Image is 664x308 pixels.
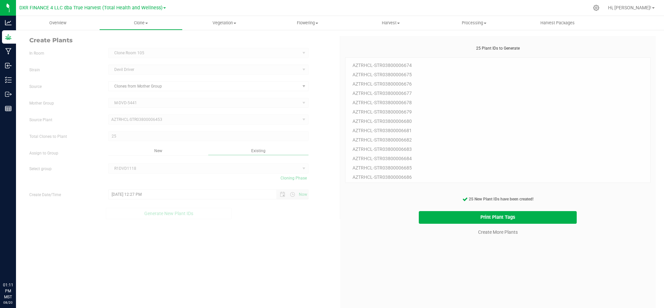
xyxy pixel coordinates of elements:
[5,48,12,55] inline-svg: Manufacturing
[24,100,103,106] label: Mother Group
[5,105,12,112] inline-svg: Reports
[109,82,300,91] span: Clones from Mother Group
[24,50,103,56] label: In Room
[433,20,515,26] span: Processing
[266,20,349,26] span: Flowering
[154,149,162,153] span: New
[592,5,600,11] div: Manage settings
[266,16,349,30] a: Flowering
[144,211,193,216] span: Generate New Plant IDs
[24,117,103,123] label: Source Plant
[24,166,103,172] label: Select group
[5,77,12,83] inline-svg: Inventory
[100,20,182,26] span: Clone
[99,16,183,30] a: Clone
[345,196,651,202] div: 25 New Plant IDs have been created!
[3,300,13,305] p: 08/20
[106,208,232,219] button: Generate New Plant IDs
[20,254,28,262] iframe: Resource center unread badge
[29,36,335,45] span: Create Plants
[478,229,518,235] a: Create More Plants
[281,175,307,181] div: Cloning Phase
[24,134,103,140] label: Total Clones to Plant
[251,149,266,153] span: Existing
[287,192,298,197] span: Open the time view
[476,46,520,51] span: 25 Plant IDs to Generate
[24,150,103,156] label: Assign to Group
[432,16,516,30] a: Processing
[516,16,599,30] a: Harvest Packages
[183,16,266,30] a: Vegetation
[7,255,27,275] iframe: Resource center
[24,192,103,198] label: Create Date/Time
[277,192,288,197] span: Open the date view
[297,190,309,199] span: Set Current date
[5,91,12,98] inline-svg: Outbound
[5,19,12,26] inline-svg: Analytics
[5,34,12,40] inline-svg: Grow
[349,20,432,26] span: Harvest
[24,67,103,73] label: Strain
[40,20,75,26] span: Overview
[349,16,432,30] a: Harvest
[16,16,99,30] a: Overview
[5,62,12,69] inline-svg: Inbound
[19,5,163,11] span: DXR FINANCE 4 LLC dba True Harvest (Total Health and Wellness)
[24,84,103,90] label: Source
[531,20,584,26] span: Harvest Packages
[3,282,13,300] p: 01:11 PM MST
[419,211,577,224] button: Print Plant Tags
[608,5,651,10] span: Hi, [PERSON_NAME]!
[183,20,266,26] span: Vegetation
